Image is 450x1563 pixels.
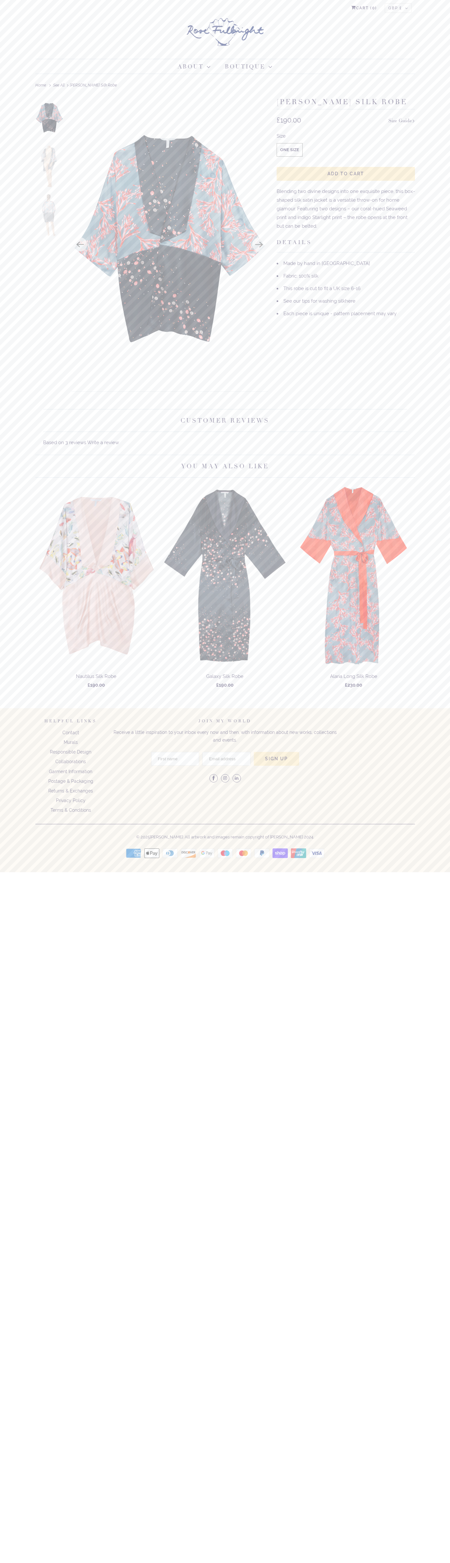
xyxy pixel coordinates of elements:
[76,673,116,679] span: Nautilus Silk Robe
[277,237,415,252] h3: Details
[35,146,64,188] img: Thalia Silk Robe
[277,116,301,124] span: £190.00
[277,257,415,270] li: Made by hand in [GEOGRAPHIC_DATA]
[35,194,64,236] img: Thalia Silk Robe
[252,237,266,251] button: Next
[388,116,415,125] a: Size Guide
[43,440,86,445] span: Based on 3 reviews
[35,83,48,87] a: Home
[87,682,105,688] span: £190.00
[206,673,243,679] span: Galaxy Silk Robe
[35,455,415,478] h2: You may also like
[35,484,158,667] img: Nautilus Silk Robe
[277,143,302,156] label: One Size
[49,769,92,774] a: Garment Information
[178,62,211,71] a: About
[48,788,93,793] a: Returns & Exchanges
[73,237,87,251] button: Previous
[292,484,415,667] img: Alaria Long Silk Robe
[277,270,415,282] li: Fabric: 100% silk
[277,132,415,141] div: Size
[53,83,65,87] a: See All
[56,798,86,803] a: Privacy Policy
[151,752,199,766] input: First name
[216,682,234,688] span: £190.00
[283,311,397,316] span: Each piece is unique - pattern placement may vary
[43,409,407,432] h2: Customer Reviews
[35,829,415,841] p: © 2025 . All artwork and images remain copyright of [PERSON_NAME] 2024.
[345,682,362,688] span: £230.00
[64,740,78,745] a: Murals
[35,97,64,140] img: Thalia Silk Robe
[113,729,338,744] p: Receive a little inspiration to your inbox every now and then, with information about new works, ...
[345,298,355,304] a: here
[385,3,412,13] button: GBP £
[277,295,415,307] li: See our tips for washing silk
[372,6,375,10] span: 0
[48,779,93,784] a: Postage & Packaging
[277,187,415,231] p: Blending two divine designs into one exquisite piece, this box-shaped silk satin jacket is a vers...
[277,167,415,181] button: Add to Cart
[87,440,119,445] a: Write a review
[35,83,46,87] span: Home
[164,484,286,667] img: Galaxy Silk Robe
[351,3,377,13] a: Cart (0)
[50,749,91,754] a: Responsible Design
[62,730,79,735] a: Contact
[35,78,415,94] div: [PERSON_NAME] Silk Robe
[254,752,299,766] input: Sign Up
[225,62,272,71] a: Boutique
[277,282,415,295] li: This robe is cut to fit a UK size 6-16
[35,484,158,692] a: Nautilus Silk Robe Nautilus Silk Robe Nautilus Silk Robe £190.00
[71,97,268,392] img: Thalia Silk Robe
[202,752,251,766] input: Email address
[330,673,377,679] span: Alaria Long Silk Robe
[327,171,364,176] span: Add to Cart
[51,808,91,813] a: Terms & Conditions
[292,484,415,692] a: Alaria Long Silk Robe Alaria Long Silk Robe Alaria Long Silk Robe £230.00
[113,718,338,729] h6: Join my world
[35,718,106,729] h6: Helpful Links
[150,830,183,839] a: [PERSON_NAME]
[277,97,415,110] h1: [PERSON_NAME] Silk Robe
[55,759,86,764] a: Collaborations
[164,484,286,692] a: Galaxy Silk Robe Galaxy Silk Robe Galaxy Silk Robe £190.00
